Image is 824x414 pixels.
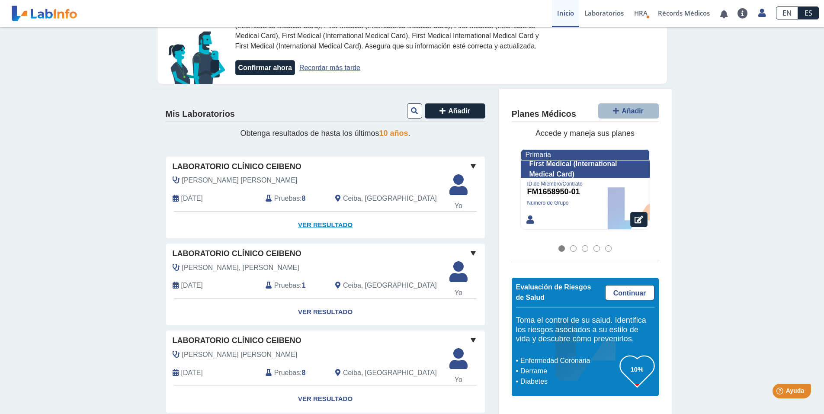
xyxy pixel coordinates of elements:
[182,263,299,273] span: Lozada Serrano, Jose
[274,280,300,291] span: Pruebas
[622,107,644,115] span: Añadir
[166,385,485,413] a: Ver Resultado
[425,103,485,119] button: Añadir
[516,283,591,301] span: Evaluación de Riesgos de Salud
[181,368,203,378] span: 2024-08-30
[182,175,298,186] span: Cordero Polanco, Enerolisa
[444,375,473,385] span: Yo
[166,109,235,119] h4: Mis Laboratorios
[274,193,300,204] span: Pruebas
[379,129,408,138] span: 10 años
[235,60,295,75] button: Confirmar ahora
[343,193,437,204] span: Ceiba, PR
[776,6,798,19] a: EN
[798,6,819,19] a: ES
[259,280,329,292] div: :
[518,366,620,376] li: Derrame
[173,248,301,260] span: Laboratorio Clínico Ceibeno
[343,280,437,291] span: Ceiba, PR
[302,195,306,202] b: 8
[620,364,654,375] h3: 10%
[173,161,301,173] span: Laboratorio Clínico Ceibeno
[181,193,203,204] span: 2025-03-29
[259,367,329,379] div: :
[166,298,485,326] a: Ver Resultado
[166,212,485,239] a: Ver Resultado
[518,376,620,387] li: Diabetes
[182,350,298,360] span: Cordero Polanco, Enerolisa
[299,64,360,71] a: Recordar más tarde
[444,288,473,298] span: Yo
[512,109,576,119] h4: Planes Médicos
[526,151,551,158] span: Primaria
[535,129,635,138] span: Accede y maneja sus planes
[634,9,648,17] span: HRA
[598,103,659,119] button: Añadir
[259,193,329,205] div: :
[518,356,620,366] li: Enfermedad Coronaria
[613,289,646,297] span: Continuar
[448,107,470,115] span: Añadir
[302,369,306,376] b: 8
[274,368,300,378] span: Pruebas
[181,280,203,291] span: 2024-12-13
[605,285,654,300] a: Continuar
[747,380,814,404] iframe: Help widget launcher
[240,129,410,138] span: Obtenga resultados de hasta los últimos .
[173,335,301,347] span: Laboratorio Clínico Ceibeno
[516,316,654,344] h5: Toma el control de su salud. Identifica los riesgos asociados a su estilo de vida y descubre cómo...
[444,201,473,211] span: Yo
[343,368,437,378] span: Ceiba, PR
[302,282,306,289] b: 1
